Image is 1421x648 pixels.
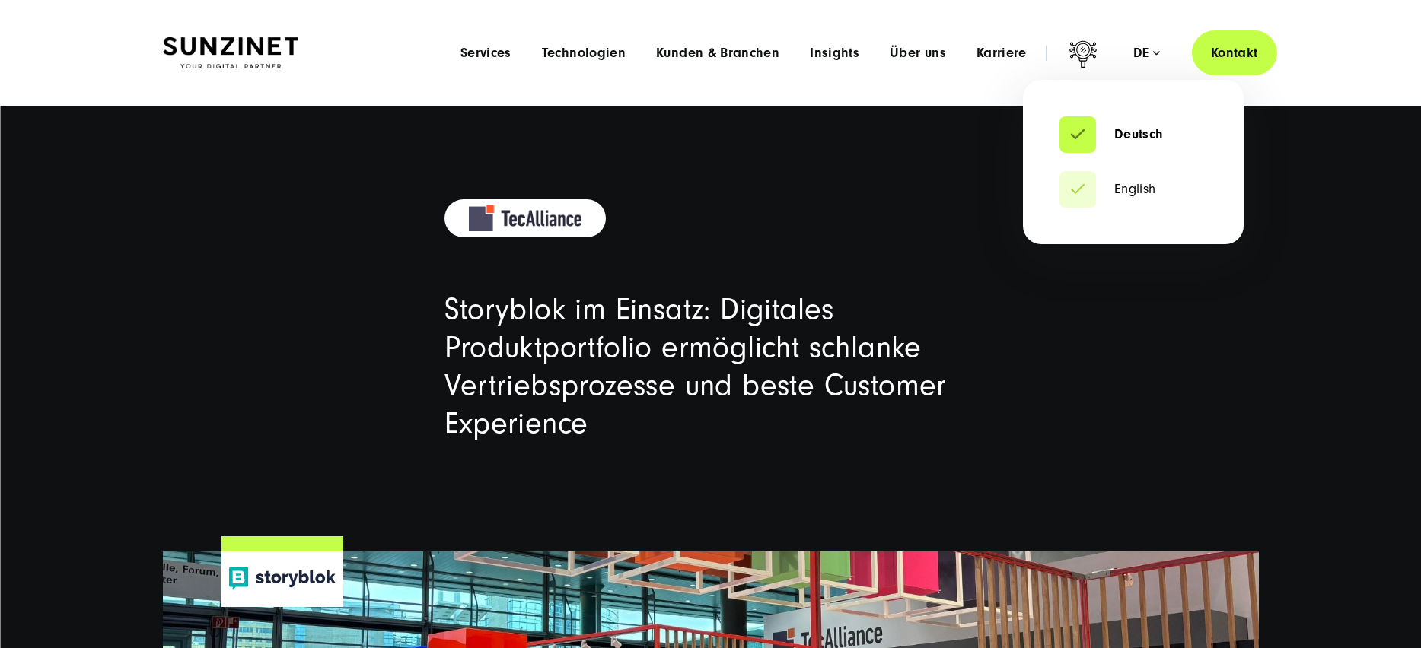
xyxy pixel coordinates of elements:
[460,46,511,61] a: Services
[1133,46,1160,61] div: de
[656,46,779,61] a: Kunden & Branchen
[229,567,336,590] img: Storyblok Headless CMS Logo - Storyblok headless CMS agency SUNZINET
[810,46,859,61] a: Insights
[1059,182,1156,197] a: English
[890,46,946,61] a: Über uns
[163,37,298,69] img: SUNZINET Full Service Digital Agentur
[1059,127,1164,142] a: Deutsch
[444,291,977,443] h1: Storyblok im Einsatz: Digitales Produktportfolio ermöglicht schlanke Vertriebsprozesse und beste ...
[977,46,1027,61] a: Karriere
[542,46,626,61] a: Technologien
[469,205,582,231] img: Logo of TecAlliance company
[1192,30,1277,75] a: Kontakt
